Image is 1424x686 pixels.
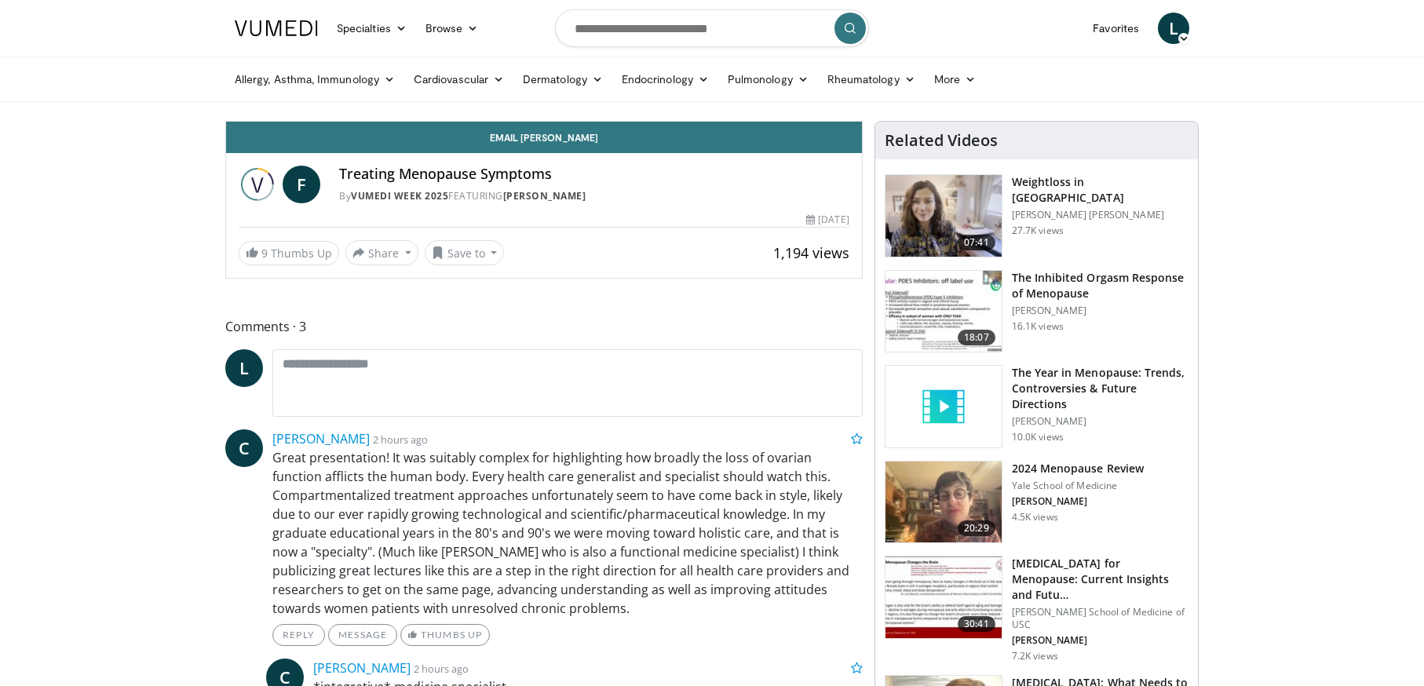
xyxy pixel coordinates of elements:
img: video_placeholder_short.svg [885,366,1002,447]
a: Email [PERSON_NAME] [226,122,862,153]
a: Message [328,624,397,646]
img: 283c0f17-5e2d-42ba-a87c-168d447cdba4.150x105_q85_crop-smart_upscale.jpg [885,271,1002,352]
a: The Year in Menopause: Trends, Controversies & Future Directions [PERSON_NAME] 10.0K views [885,365,1188,448]
span: 1,194 views [773,243,849,262]
img: 9983fed1-7565-45be-8934-aef1103ce6e2.150x105_q85_crop-smart_upscale.jpg [885,175,1002,257]
h3: The Year in Menopause: Trends, Controversies & Future Directions [1012,365,1188,412]
a: C [225,429,263,467]
a: Vumedi Week 2025 [351,189,448,203]
a: Rheumatology [818,64,925,95]
p: 10.0K views [1012,431,1064,443]
div: By FEATURING [339,189,849,203]
a: More [925,64,985,95]
span: 30:41 [958,616,995,632]
a: F [283,166,320,203]
img: 692f135d-47bd-4f7e-b54d-786d036e68d3.150x105_q85_crop-smart_upscale.jpg [885,462,1002,543]
h3: [MEDICAL_DATA] for Menopause: Current Insights and Futu… [1012,556,1188,603]
img: Vumedi Week 2025 [239,166,276,203]
p: [PERSON_NAME] [PERSON_NAME] [1012,209,1188,221]
p: Yale School of Medicine [1012,480,1144,492]
a: [PERSON_NAME] [503,189,586,203]
p: [PERSON_NAME] School of Medicine of USC [1012,606,1188,631]
p: 16.1K views [1012,320,1064,333]
p: [PERSON_NAME] [1012,415,1188,428]
a: Specialties [327,13,416,44]
button: Share [345,240,418,265]
span: Comments 3 [225,316,863,337]
a: Dermatology [513,64,612,95]
small: 2 hours ago [414,662,469,676]
p: Great presentation! It was suitably complex for highlighting how broadly the loss of ovarian func... [272,448,863,618]
h3: Weightloss in [GEOGRAPHIC_DATA] [1012,174,1188,206]
p: 27.7K views [1012,224,1064,237]
a: 20:29 2024 Menopause Review Yale School of Medicine [PERSON_NAME] 4.5K views [885,461,1188,544]
a: 30:41 [MEDICAL_DATA] for Menopause: Current Insights and Futu… [PERSON_NAME] School of Medicine o... [885,556,1188,662]
p: [PERSON_NAME] [1012,495,1144,508]
span: 18:07 [958,330,995,345]
p: [PERSON_NAME] [1012,634,1188,647]
div: [DATE] [806,213,849,227]
p: 7.2K views [1012,650,1058,662]
a: [PERSON_NAME] [272,430,370,447]
a: Thumbs Up [400,624,489,646]
img: VuMedi Logo [235,20,318,36]
a: 07:41 Weightloss in [GEOGRAPHIC_DATA] [PERSON_NAME] [PERSON_NAME] 27.7K views [885,174,1188,257]
a: 18:07 The Inhibited Orgasm Response of Menopause [PERSON_NAME] 16.1K views [885,270,1188,353]
a: L [1158,13,1189,44]
a: L [225,349,263,387]
a: Endocrinology [612,64,718,95]
p: 4.5K views [1012,511,1058,524]
h3: The Inhibited Orgasm Response of Menopause [1012,270,1188,301]
h3: 2024 Menopause Review [1012,461,1144,476]
small: 2 hours ago [373,432,428,447]
a: Cardiovascular [404,64,513,95]
img: 47271b8a-94f4-49c8-b914-2a3d3af03a9e.150x105_q85_crop-smart_upscale.jpg [885,556,1002,638]
a: Reply [272,624,325,646]
h4: Treating Menopause Symptoms [339,166,849,183]
a: Browse [416,13,488,44]
h4: Related Videos [885,131,998,150]
span: 20:29 [958,520,995,536]
button: Save to [425,240,505,265]
span: 9 [261,246,268,261]
a: 9 Thumbs Up [239,241,339,265]
a: [PERSON_NAME] [313,659,411,677]
a: Allergy, Asthma, Immunology [225,64,404,95]
a: Pulmonology [718,64,818,95]
span: 07:41 [958,235,995,250]
input: Search topics, interventions [555,9,869,47]
a: Favorites [1083,13,1148,44]
p: [PERSON_NAME] [1012,305,1188,317]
